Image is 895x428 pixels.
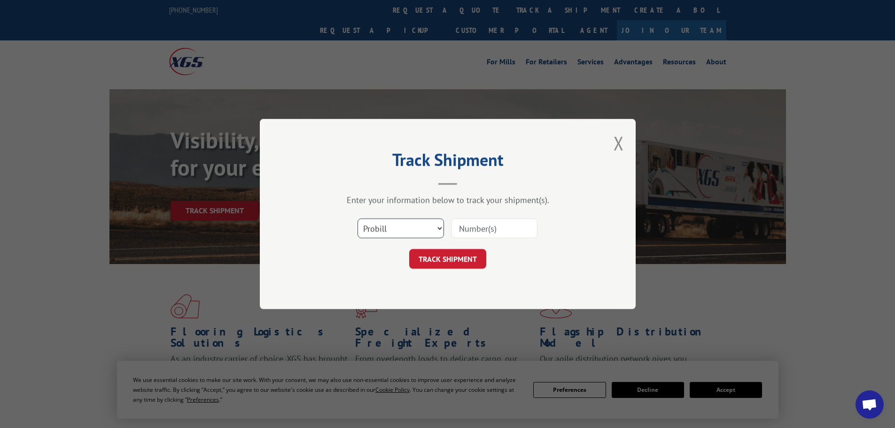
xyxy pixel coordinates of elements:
[451,218,537,238] input: Number(s)
[409,249,486,269] button: TRACK SHIPMENT
[307,153,589,171] h2: Track Shipment
[856,390,884,419] div: Open chat
[614,131,624,156] button: Close modal
[307,195,589,205] div: Enter your information below to track your shipment(s).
